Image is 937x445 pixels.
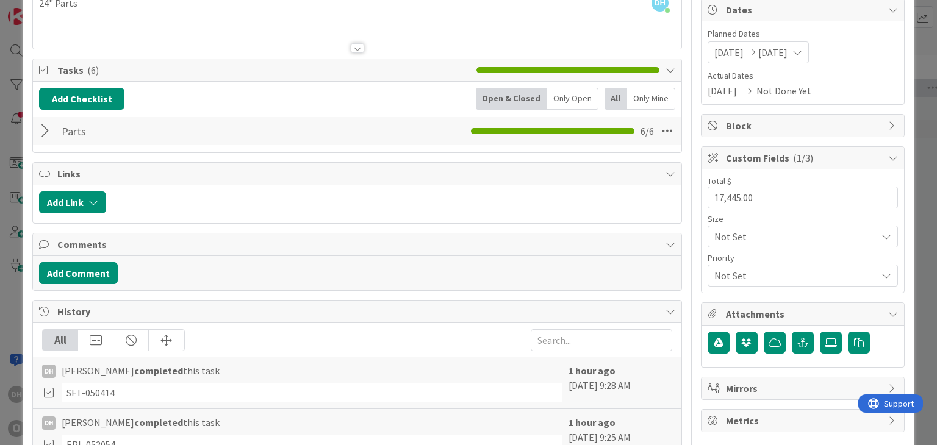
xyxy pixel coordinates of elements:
[756,84,811,98] span: Not Done Yet
[569,416,616,429] b: 1 hour ago
[476,88,547,110] div: Open & Closed
[708,69,898,82] span: Actual Dates
[726,307,882,321] span: Attachments
[708,27,898,40] span: Planned Dates
[62,363,220,378] span: [PERSON_NAME] this task
[714,267,871,284] span: Not Set
[708,176,731,187] label: Total $
[39,262,118,284] button: Add Comment
[793,152,813,164] span: ( 1/3 )
[39,88,124,110] button: Add Checklist
[714,45,744,60] span: [DATE]
[569,365,616,377] b: 1 hour ago
[42,365,56,378] div: DH
[26,2,56,16] span: Support
[708,254,898,262] div: Priority
[42,416,56,430] div: DH
[62,415,220,430] span: [PERSON_NAME] this task
[708,84,737,98] span: [DATE]
[569,363,672,402] div: [DATE] 9:28 AM
[641,124,654,138] span: 6 / 6
[57,120,332,142] input: Add Checklist...
[714,228,871,245] span: Not Set
[726,118,882,133] span: Block
[531,329,672,351] input: Search...
[87,64,99,76] span: ( 6 )
[57,304,659,319] span: History
[547,88,598,110] div: Only Open
[726,413,882,428] span: Metrics
[726,2,882,17] span: Dates
[627,88,675,110] div: Only Mine
[57,166,659,181] span: Links
[605,88,627,110] div: All
[57,237,659,252] span: Comments
[134,365,183,377] b: completed
[43,330,78,351] div: All
[62,383,562,402] div: SFT-050414
[726,381,882,396] span: Mirrors
[39,191,106,213] button: Add Link
[726,151,882,165] span: Custom Fields
[134,416,183,429] b: completed
[758,45,788,60] span: [DATE]
[708,215,898,223] div: Size
[57,63,470,77] span: Tasks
